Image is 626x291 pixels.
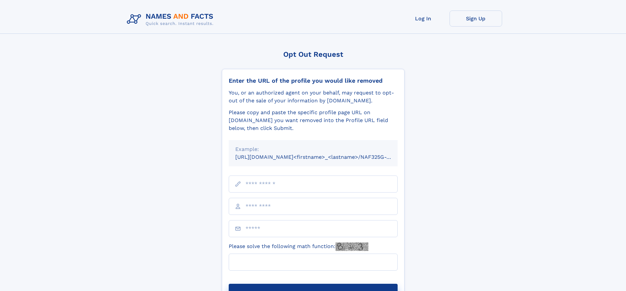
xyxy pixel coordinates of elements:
[229,109,398,132] div: Please copy and paste the specific profile page URL on [DOMAIN_NAME] you want removed into the Pr...
[229,77,398,84] div: Enter the URL of the profile you would like removed
[450,10,502,27] a: Sign Up
[397,10,450,27] a: Log In
[229,242,368,251] label: Please solve the following math function:
[222,50,405,58] div: Opt Out Request
[235,145,391,153] div: Example:
[229,89,398,105] div: You, or an authorized agent on your behalf, may request to opt-out of the sale of your informatio...
[124,10,219,28] img: Logo Names and Facts
[235,154,410,160] small: [URL][DOMAIN_NAME]<firstname>_<lastname>/NAF325G-xxxxxxxx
